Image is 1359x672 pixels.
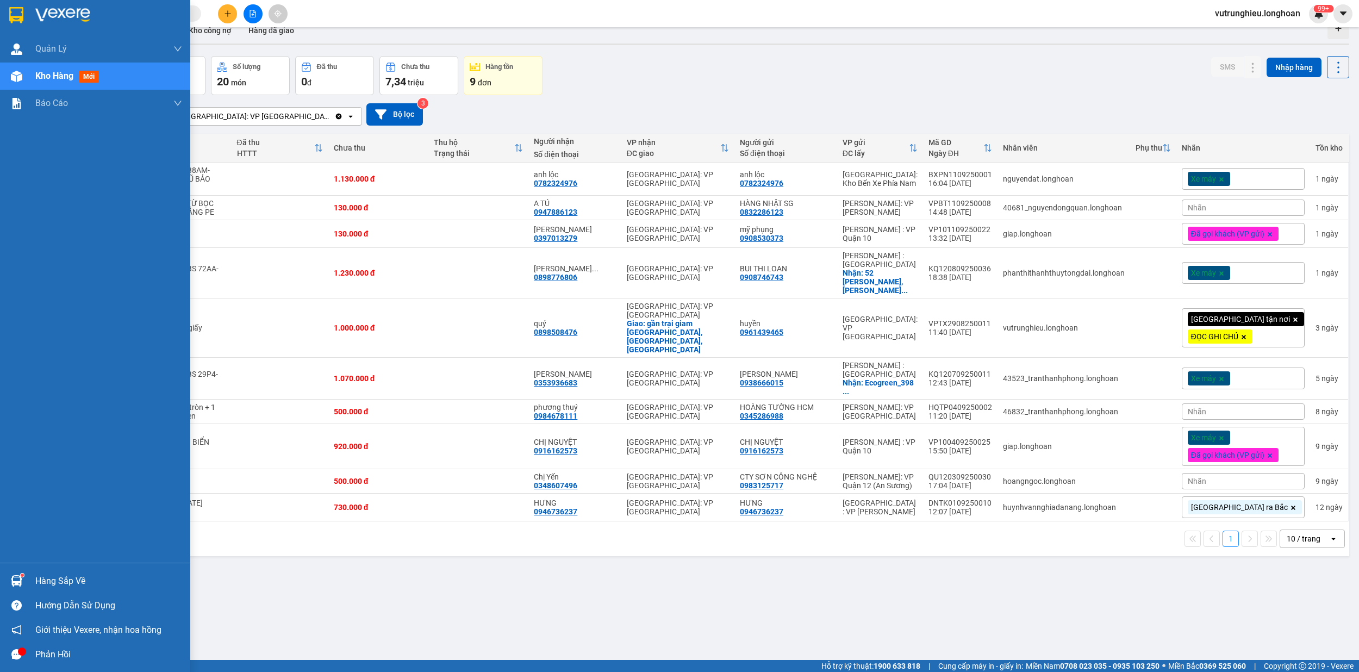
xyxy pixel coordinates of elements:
div: Hàng tồn [485,63,513,71]
div: 0961439465 [740,328,783,337]
img: solution-icon [11,98,22,109]
div: 0946736237 [740,507,783,516]
div: giap.longhoan [1003,442,1125,451]
div: VP gửi [843,138,909,147]
div: BUI THI LOAN [740,264,832,273]
div: 16:04 [DATE] [928,179,992,188]
button: file-add [244,4,263,23]
span: Đã gọi khách (VP gửi) [1191,450,1264,460]
div: 0908530373 [740,234,783,242]
sup: 3 [417,98,428,109]
span: Giới thiệu Vexere, nhận hoa hồng [35,623,161,637]
th: Toggle SortBy [923,134,998,163]
span: ... [901,286,908,295]
div: HTTT [237,149,314,158]
div: 46832_tranthanhphong.longhoan [1003,407,1125,416]
div: 17:04 [DATE] [928,481,992,490]
div: 10 / trang [1287,533,1320,544]
div: 0898776806 [534,273,577,282]
div: Nhân viên [1003,144,1125,152]
div: Giao: gần trại giam đại bình,bảo lâm,lâm đồng [627,319,729,354]
span: caret-down [1338,9,1348,18]
div: QU120309250030 [928,472,992,481]
div: Đoàn Ngọc Hải [534,370,615,378]
span: ... [592,264,599,273]
div: Số điện thoại [740,149,832,158]
span: file-add [249,10,257,17]
span: [GEOGRAPHIC_DATA] ra Bắc [1191,502,1288,512]
div: 1.230.000 đ [334,269,423,277]
img: warehouse-icon [11,71,22,82]
span: triệu [408,78,424,87]
div: 0397013279 [534,234,577,242]
span: đ [307,78,311,87]
div: Ngày ĐH [928,149,983,158]
div: 12:07 [DATE] [928,507,992,516]
div: 1 [1316,175,1343,183]
button: plus [218,4,237,23]
div: 0916162573 [534,446,577,455]
div: BXPN1109250001 [928,170,992,179]
th: Toggle SortBy [621,134,734,163]
span: | [1254,660,1256,672]
img: warehouse-icon [11,575,22,587]
div: 18:38 [DATE] [928,273,992,282]
div: Chị Yến [534,472,615,481]
div: [GEOGRAPHIC_DATA]: VP [GEOGRAPHIC_DATA] [627,302,729,319]
div: [GEOGRAPHIC_DATA]: VP [GEOGRAPHIC_DATA] [627,264,729,282]
div: [GEOGRAPHIC_DATA]: VP [GEOGRAPHIC_DATA] [627,170,729,188]
div: [GEOGRAPHIC_DATA]: VP [GEOGRAPHIC_DATA] [173,111,332,122]
span: ngày [1321,442,1338,451]
div: 0947886123 [534,208,577,216]
div: 40681_nguyendongquan.longhoan [1003,203,1125,212]
div: [PERSON_NAME]: VP [GEOGRAPHIC_DATA] [843,403,918,420]
div: CHỊ NGUYỆT [740,438,832,446]
span: 20 [217,75,229,88]
div: VPTX2908250011 [928,319,992,328]
div: Hàng sắp về [35,573,182,589]
div: Tạo kho hàng mới [1327,17,1349,39]
div: Hướng dẫn sử dụng [35,598,182,614]
div: 1.070.000 đ [334,374,423,383]
div: giap.longhoan [1003,229,1125,238]
div: HOÀNG TƯỜNG HCM [740,403,832,412]
div: 3 [1316,323,1343,332]
div: huynhvannghiadanang.longhoan [1003,503,1125,512]
span: Xe máy [1191,268,1216,278]
div: 0983125717 [740,481,783,490]
button: aim [269,4,288,23]
div: anh lộc [534,170,615,179]
div: NGÔ KHÁNH LINH 0904942382 [534,264,615,273]
div: VP100409250025 [928,438,992,446]
div: [PERSON_NAME] : VP Quận 10 [843,438,918,455]
strong: 1900 633 818 [874,662,920,670]
span: Quản Lý [35,42,67,55]
button: Số lượng20món [211,56,290,95]
div: 130.000 đ [334,229,423,238]
div: Số điện thoại [534,150,615,159]
div: Đã thu [317,63,337,71]
span: mới [79,71,99,83]
div: HÀNG NHẬT SG [740,199,832,208]
div: 0345286988 [740,412,783,420]
div: [GEOGRAPHIC_DATA]: VP [GEOGRAPHIC_DATA] [627,499,729,516]
div: 0782324976 [740,179,783,188]
input: Selected Hà Nội: VP Quận Thanh Xuân. [333,111,334,122]
div: Mã GD [928,138,983,147]
div: 0908746743 [740,273,783,282]
svg: open [1329,534,1338,543]
div: Phản hồi [35,646,182,663]
img: icon-new-feature [1314,9,1324,18]
div: Nhận: Ecogreen_398 Nguyễn Văn Linh phường Tân Phong Quận 7 Sài Gòn [843,378,918,396]
span: [PHONE_NUMBER] [4,37,83,56]
strong: CSKH: [30,37,58,46]
div: 12 [1316,503,1343,512]
div: [PERSON_NAME] : VP Quận 10 [843,225,918,242]
div: Nhãn [1182,144,1305,152]
span: ngày [1321,374,1338,383]
div: 0348607496 [534,481,577,490]
div: [GEOGRAPHIC_DATA]: VP [GEOGRAPHIC_DATA] [627,472,729,490]
div: Tồn kho [1316,144,1343,152]
span: ⚪️ [1162,664,1165,668]
div: 1.130.000 đ [334,175,423,183]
